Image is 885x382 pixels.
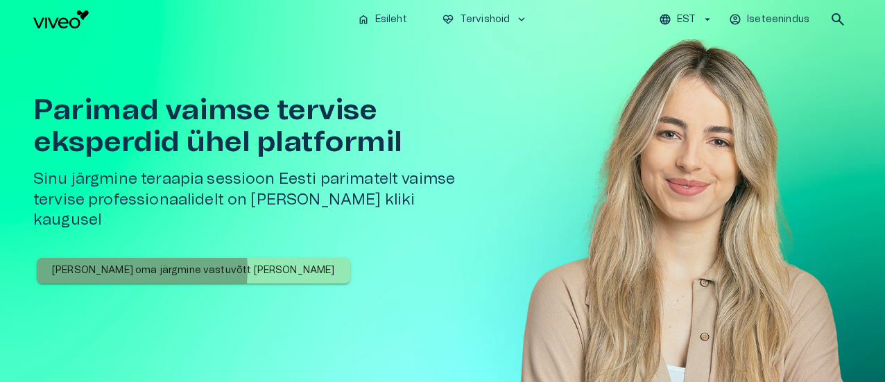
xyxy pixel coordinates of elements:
h1: Parimad vaimse tervise eksperdid ühel platformil [33,94,483,158]
p: EST [677,12,696,27]
h5: Sinu järgmine teraapia sessioon Eesti parimatelt vaimse tervise professionaalidelt on [PERSON_NAM... [33,169,483,230]
button: ecg_heartTervishoidkeyboard_arrow_down [436,10,534,30]
button: Iseteenindus [727,10,813,30]
button: open search modal [824,6,852,33]
p: [PERSON_NAME] oma järgmine vastuvõtt [PERSON_NAME] [52,263,335,278]
button: EST [657,10,716,30]
button: homeEsileht [352,10,414,30]
p: Esileht [375,12,407,27]
img: Viveo logo [33,10,89,28]
p: Iseteenindus [747,12,809,27]
span: ecg_heart [442,13,454,26]
span: home [357,13,370,26]
span: keyboard_arrow_down [515,13,528,26]
a: Navigate to homepage [33,10,346,28]
p: Tervishoid [460,12,510,27]
button: [PERSON_NAME] oma järgmine vastuvõtt [PERSON_NAME] [37,258,350,284]
span: search [830,11,846,28]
